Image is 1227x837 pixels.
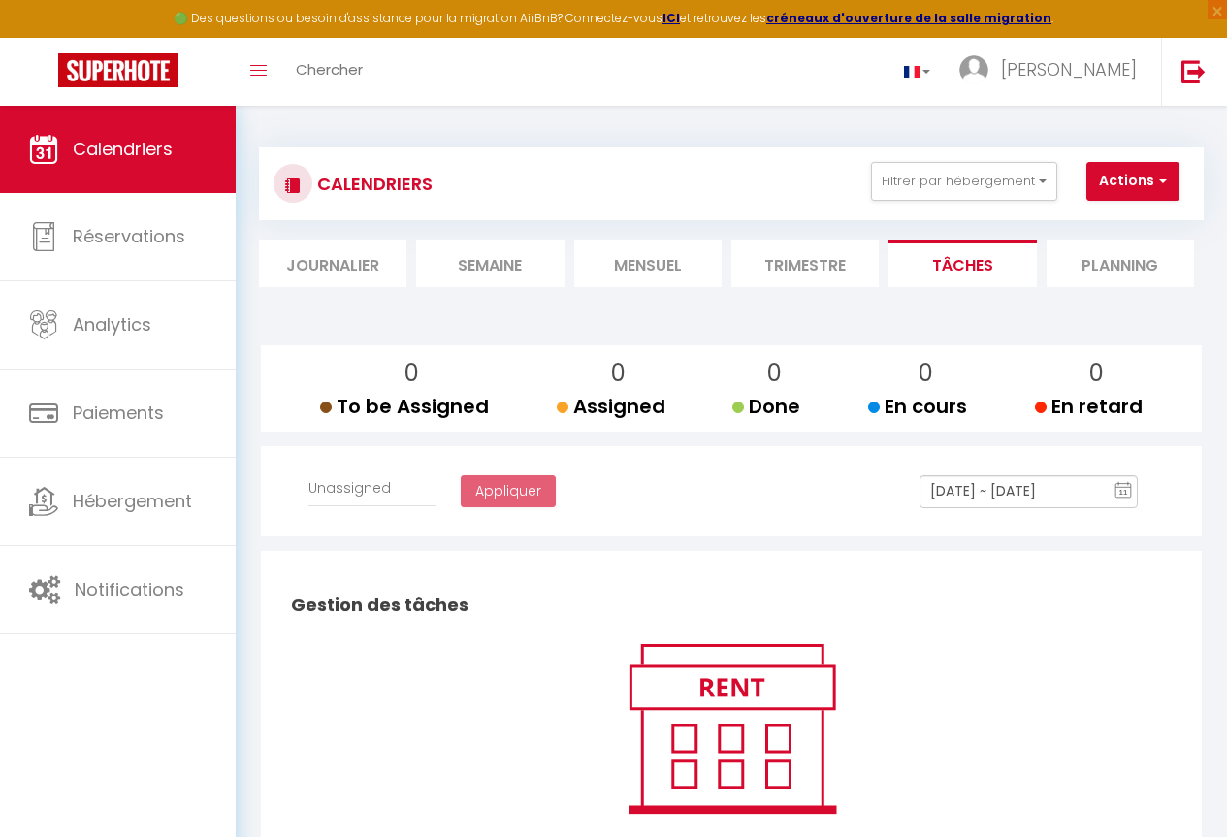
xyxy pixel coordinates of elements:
span: Chercher [296,59,363,80]
span: Paiements [73,401,164,425]
span: Hébergement [73,489,192,513]
li: Planning [1047,240,1194,287]
li: Tâches [888,240,1036,287]
img: ... [959,55,988,84]
p: 0 [1050,355,1143,392]
p: 0 [884,355,967,392]
span: En retard [1035,393,1143,420]
a: créneaux d'ouverture de la salle migration [766,10,1051,26]
img: logout [1181,59,1206,83]
h3: CALENDRIERS [312,162,433,206]
a: ... [PERSON_NAME] [945,38,1161,106]
p: 0 [572,355,665,392]
button: Filtrer par hébergement [871,162,1057,201]
span: Assigned [557,393,665,420]
li: Mensuel [574,240,722,287]
iframe: Chat [1145,750,1212,822]
span: [PERSON_NAME] [1001,57,1137,81]
a: Chercher [281,38,377,106]
span: Analytics [73,312,151,337]
p: 0 [748,355,800,392]
text: 11 [1118,488,1128,497]
img: Super Booking [58,53,178,87]
span: Done [732,393,800,420]
li: Journalier [259,240,406,287]
li: Semaine [416,240,564,287]
span: To be Assigned [320,393,489,420]
a: ICI [662,10,680,26]
p: 0 [336,355,489,392]
button: Ouvrir le widget de chat LiveChat [16,8,74,66]
li: Trimestre [731,240,879,287]
span: Réservations [73,224,185,248]
span: Notifications [75,577,184,601]
span: En cours [868,393,967,420]
span: Calendriers [73,137,173,161]
input: Select Date Range [920,475,1138,508]
h2: Gestion des tâches [286,575,1177,635]
button: Actions [1086,162,1179,201]
button: Appliquer [461,475,556,508]
img: rent.png [608,635,856,821]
